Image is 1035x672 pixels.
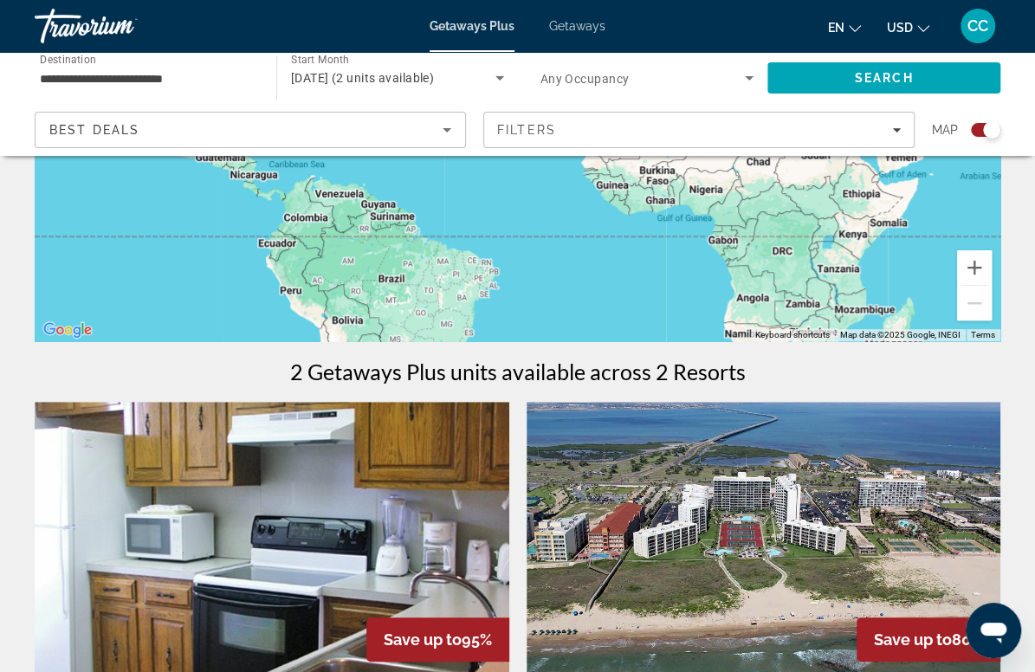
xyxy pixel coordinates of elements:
[384,630,462,649] span: Save up to
[957,286,992,320] button: Zoom out
[874,630,952,649] span: Save up to
[828,21,844,35] span: en
[755,329,830,341] button: Keyboard shortcuts
[855,71,914,85] span: Search
[966,603,1021,658] iframe: Button to launch messaging window
[483,112,915,148] button: Filters
[967,17,988,35] span: CC
[857,617,1000,662] div: 80%
[549,19,605,33] a: Getaways
[828,15,861,40] button: Change language
[39,319,96,341] img: Google
[887,21,913,35] span: USD
[540,72,630,86] span: Any Occupancy
[40,68,254,89] input: Select destination
[971,330,995,339] a: Terms (opens in new tab)
[291,71,434,85] span: [DATE] (2 units available)
[40,53,96,65] span: Destination
[35,3,208,48] a: Travorium
[497,123,556,137] span: Filters
[49,123,139,137] span: Best Deals
[767,62,1000,94] button: Search
[887,15,929,40] button: Change currency
[49,120,451,140] mat-select: Sort by
[955,8,1000,44] button: User Menu
[932,118,958,142] span: Map
[366,617,509,662] div: 95%
[291,54,349,66] span: Start Month
[430,19,514,33] a: Getaways Plus
[840,330,961,339] span: Map data ©2025 Google, INEGI
[39,319,96,341] a: Open this area in Google Maps (opens a new window)
[290,359,746,384] h1: 2 Getaways Plus units available across 2 Resorts
[957,250,992,285] button: Zoom in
